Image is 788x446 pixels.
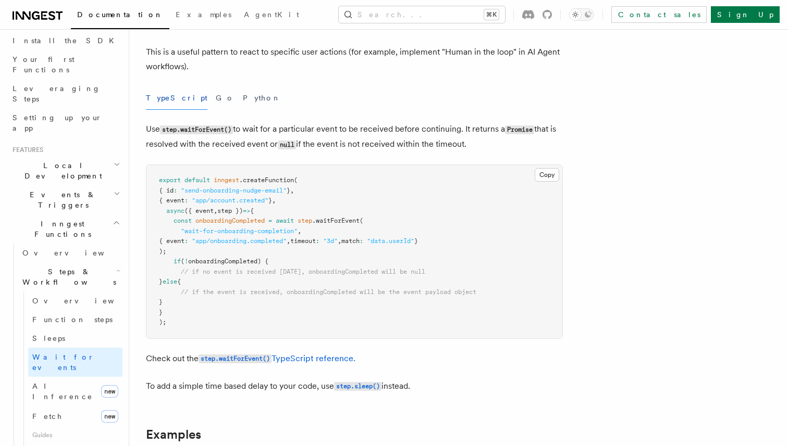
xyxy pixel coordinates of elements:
span: , [214,207,217,214]
span: { event [159,237,184,245]
a: Sleeps [28,329,122,348]
span: "send-onboarding-nudge-email" [181,187,287,194]
span: ({ event [184,207,214,214]
button: Search...⌘K [339,6,505,23]
span: ( [294,176,298,184]
span: "data.userId" [367,237,414,245]
span: "wait-for-onboarding-completion" [181,227,298,235]
span: AgentKit [244,10,299,19]
a: Wait for events [28,348,122,377]
span: Wait for events [32,353,94,372]
span: : [316,237,319,245]
p: This is a useful pattern to react to specific user actions (for example, implement "Human in the ... [146,45,563,74]
span: } [268,197,272,204]
a: Leveraging Steps [8,79,122,108]
span: if [174,258,181,265]
span: export [159,176,181,184]
a: Install the SDK [8,31,122,50]
a: step.waitForEvent()TypeScript reference. [199,353,355,363]
button: Inngest Functions [8,214,122,244]
a: Sign Up [711,6,780,23]
a: Setting up your app [8,108,122,137]
a: Examples [169,3,238,28]
code: step.waitForEvent() [199,354,272,363]
button: Steps & Workflows [18,262,122,291]
span: Sleeps [32,334,65,342]
span: : [184,237,188,245]
span: } [159,278,163,285]
span: step }) [217,207,243,214]
span: // if no event is received [DATE], onboardingCompleted will be null [181,268,425,275]
a: Function steps [28,310,122,329]
span: : [184,197,188,204]
a: AI Inferencenew [28,377,122,406]
span: match [341,237,360,245]
span: } [159,309,163,316]
span: const [174,217,192,224]
span: default [184,176,210,184]
span: // if the event is received, onboardingCompleted will be the event payload object [181,288,476,296]
a: Examples [146,427,201,442]
span: Setting up your app [13,113,102,132]
span: AI Inference [32,382,93,401]
span: await [276,217,294,224]
span: , [338,237,341,245]
button: TypeScript [146,86,207,110]
code: Promise [505,125,534,134]
span: onboardingCompleted [195,217,265,224]
button: Python [243,86,281,110]
span: ( [360,217,363,224]
a: Your first Functions [8,50,122,79]
span: new [101,410,118,423]
span: else [163,278,177,285]
span: Inngest Functions [8,219,113,239]
span: Guides [28,427,122,443]
code: step.waitForEvent() [160,125,233,134]
p: Use to wait for a particular event to be received before continuing. It returns a that is resolve... [146,122,563,152]
span: Fetch [32,412,63,420]
span: = [268,217,272,224]
kbd: ⌘K [484,9,499,20]
span: { id [159,187,174,194]
span: .waitForEvent [312,217,360,224]
span: "app/account.created" [192,197,268,204]
span: "app/onboarding.completed" [192,237,287,245]
span: : [174,187,177,194]
a: Fetchnew [28,406,122,427]
span: , [287,237,290,245]
span: Steps & Workflows [18,266,116,287]
span: ); [159,248,166,255]
span: { [177,278,181,285]
span: Examples [176,10,231,19]
a: Overview [28,291,122,310]
span: inngest [214,176,239,184]
span: Leveraging Steps [13,84,101,103]
span: , [298,227,301,235]
span: { [250,207,254,214]
a: step.sleep() [334,381,381,391]
span: Install the SDK [13,36,120,45]
span: new [101,385,118,398]
span: timeout [290,237,316,245]
span: ); [159,318,166,326]
span: } [287,187,290,194]
p: To add a simple time based delay to your code, use instead. [146,379,563,394]
button: Events & Triggers [8,185,122,214]
button: Go [216,86,235,110]
span: { event [159,197,184,204]
span: ( [181,258,184,265]
span: Documentation [77,10,163,19]
span: } [414,237,418,245]
a: Contact sales [611,6,707,23]
span: .createFunction [239,176,294,184]
button: Local Development [8,156,122,185]
span: => [243,207,250,214]
span: Overview [22,249,130,257]
span: Events & Triggers [8,189,114,210]
span: Your first Functions [13,55,75,74]
button: Toggle dark mode [569,8,594,21]
span: , [272,197,276,204]
span: } [159,298,163,305]
span: Function steps [32,315,113,324]
p: Check out the [146,351,563,366]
